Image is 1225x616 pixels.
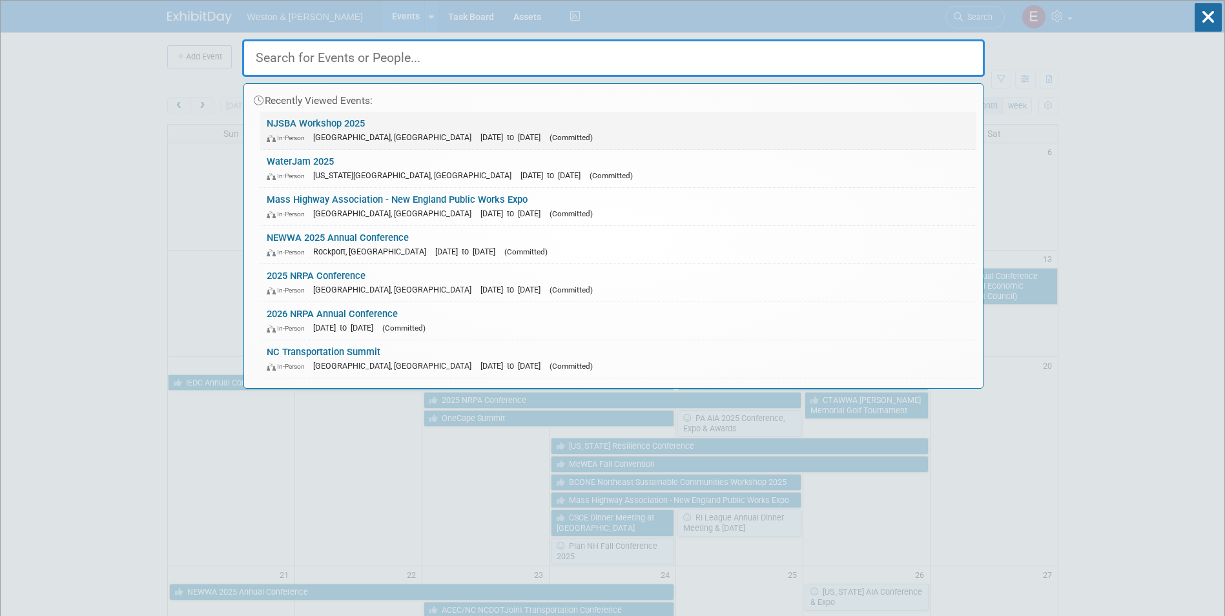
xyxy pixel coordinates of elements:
[267,172,311,180] span: In-Person
[504,247,548,256] span: (Committed)
[260,302,976,340] a: 2026 NRPA Annual Conference In-Person [DATE] to [DATE] (Committed)
[550,285,593,294] span: (Committed)
[267,248,311,256] span: In-Person
[313,209,478,218] span: [GEOGRAPHIC_DATA], [GEOGRAPHIC_DATA]
[480,209,547,218] span: [DATE] to [DATE]
[267,286,311,294] span: In-Person
[382,323,426,333] span: (Committed)
[550,133,593,142] span: (Committed)
[313,361,478,371] span: [GEOGRAPHIC_DATA], [GEOGRAPHIC_DATA]
[267,210,311,218] span: In-Person
[260,188,976,225] a: Mass Highway Association - New England Public Works Expo In-Person [GEOGRAPHIC_DATA], [GEOGRAPHIC...
[260,340,976,378] a: NC Transportation Summit In-Person [GEOGRAPHIC_DATA], [GEOGRAPHIC_DATA] [DATE] to [DATE] (Committed)
[313,132,478,142] span: [GEOGRAPHIC_DATA], [GEOGRAPHIC_DATA]
[267,362,311,371] span: In-Person
[267,134,311,142] span: In-Person
[550,209,593,218] span: (Committed)
[267,324,311,333] span: In-Person
[313,247,433,256] span: Rockport, [GEOGRAPHIC_DATA]
[480,132,547,142] span: [DATE] to [DATE]
[260,150,976,187] a: WaterJam 2025 In-Person [US_STATE][GEOGRAPHIC_DATA], [GEOGRAPHIC_DATA] [DATE] to [DATE] (Committed)
[260,264,976,302] a: 2025 NRPA Conference In-Person [GEOGRAPHIC_DATA], [GEOGRAPHIC_DATA] [DATE] to [DATE] (Committed)
[590,171,633,180] span: (Committed)
[313,170,518,180] span: [US_STATE][GEOGRAPHIC_DATA], [GEOGRAPHIC_DATA]
[313,285,478,294] span: [GEOGRAPHIC_DATA], [GEOGRAPHIC_DATA]
[520,170,587,180] span: [DATE] to [DATE]
[260,226,976,263] a: NEWWA 2025 Annual Conference In-Person Rockport, [GEOGRAPHIC_DATA] [DATE] to [DATE] (Committed)
[260,112,976,149] a: NJSBA Workshop 2025 In-Person [GEOGRAPHIC_DATA], [GEOGRAPHIC_DATA] [DATE] to [DATE] (Committed)
[435,247,502,256] span: [DATE] to [DATE]
[480,285,547,294] span: [DATE] to [DATE]
[313,323,380,333] span: [DATE] to [DATE]
[251,84,976,112] div: Recently Viewed Events:
[480,361,547,371] span: [DATE] to [DATE]
[550,362,593,371] span: (Committed)
[242,39,985,77] input: Search for Events or People...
